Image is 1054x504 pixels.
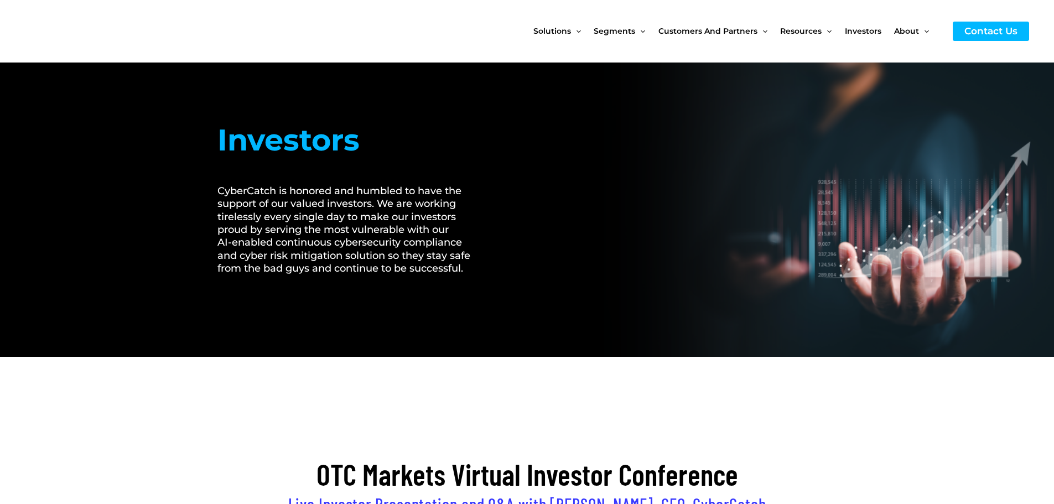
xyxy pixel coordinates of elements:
span: Solutions [533,8,571,54]
h1: Investors [217,118,484,163]
span: Menu Toggle [822,8,832,54]
span: Customers and Partners [658,8,757,54]
h2: CyberCatch is honored and humbled to have the support of our valued investors. We are working tir... [217,185,484,276]
h2: OTC Markets Virtual Investor Conference [217,455,837,493]
a: Investors [845,8,894,54]
span: Resources [780,8,822,54]
span: Menu Toggle [571,8,581,54]
span: Investors [845,8,881,54]
span: About [894,8,919,54]
nav: Site Navigation: New Main Menu [533,8,942,54]
span: Menu Toggle [757,8,767,54]
span: Segments [594,8,635,54]
img: CyberCatch [19,8,152,54]
span: Menu Toggle [635,8,645,54]
a: Contact Us [953,22,1029,41]
span: Menu Toggle [919,8,929,54]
